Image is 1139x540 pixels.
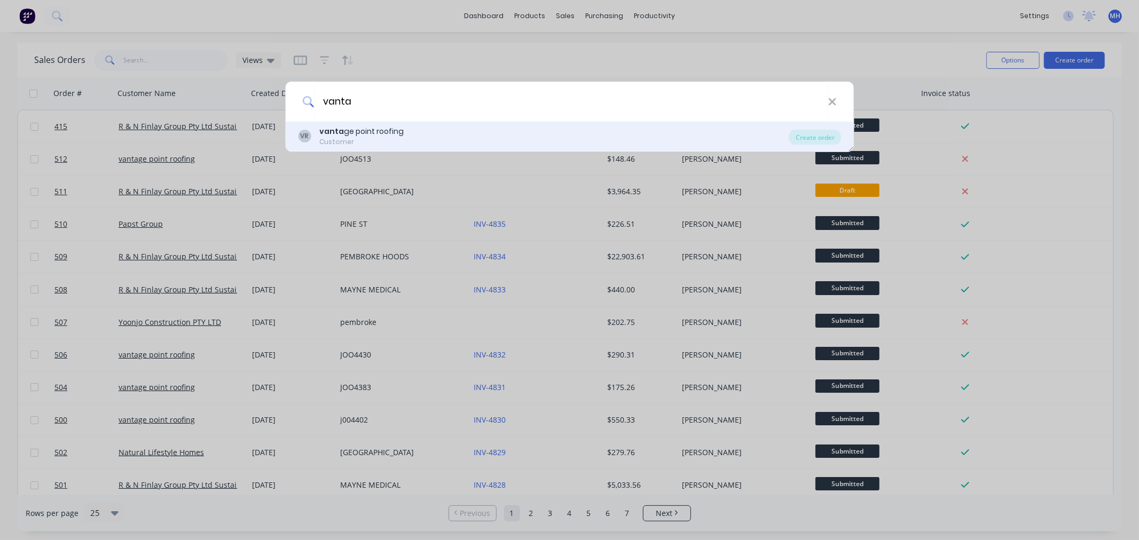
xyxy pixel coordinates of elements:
div: Create order [789,130,841,145]
b: vanta [319,126,344,137]
div: Customer [319,137,404,147]
div: VR [298,130,311,142]
input: Enter a customer name to create a new order... [314,82,828,122]
div: ge point roofing [319,126,404,137]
